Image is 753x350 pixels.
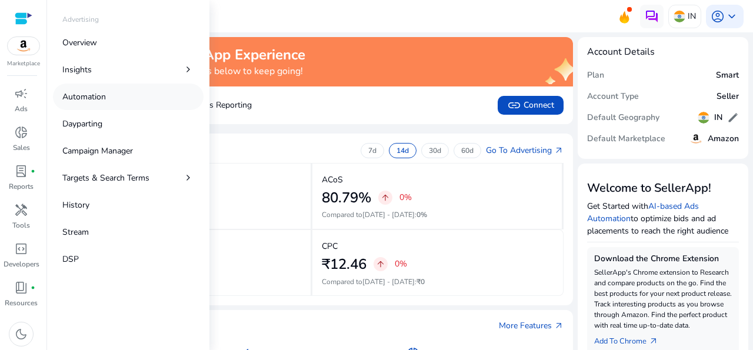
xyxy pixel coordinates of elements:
span: arrow_upward [381,193,390,202]
span: lab_profile [14,164,28,178]
p: Sales [13,142,30,153]
img: amazon.svg [689,132,703,146]
p: Compared to : [322,209,552,220]
img: in.svg [674,11,685,22]
img: amazon.svg [8,37,39,55]
p: CPC [322,240,338,252]
p: Resources [5,298,38,308]
p: Reports [9,181,34,192]
p: IN [688,6,696,26]
p: DSP [62,253,79,265]
p: SellerApp's Chrome extension to Research and compare products on the go. Find the best products f... [594,267,732,331]
h5: IN [714,113,722,123]
span: 0% [417,210,427,219]
button: linkConnect [498,96,564,115]
span: account_circle [711,9,725,24]
a: Go To Advertisingarrow_outward [486,144,564,156]
h5: Seller [717,92,739,102]
span: code_blocks [14,242,28,256]
span: campaign [14,86,28,101]
span: dark_mode [14,327,28,341]
h5: Account Type [587,92,639,102]
h5: Smart [716,71,739,81]
p: Overview [62,36,97,49]
p: Campaign Manager [62,145,133,157]
h5: Plan [587,71,604,81]
span: donut_small [14,125,28,139]
p: Stream [62,226,89,238]
span: link [507,98,521,112]
span: chevron_right [182,64,194,75]
h5: Default Marketplace [587,134,665,144]
h3: Welcome to SellerApp! [587,181,739,195]
p: ACoS [322,174,343,186]
h2: 80.79% [322,189,371,206]
p: Automation [62,91,106,103]
span: arrow_outward [554,146,564,155]
p: Developers [4,259,39,269]
span: arrow_outward [554,321,564,331]
h5: Download the Chrome Extension [594,254,732,264]
span: chevron_right [182,172,194,184]
p: 7d [368,146,376,155]
p: History [62,199,89,211]
a: More Featuresarrow_outward [499,319,564,332]
span: [DATE] - [DATE] [362,210,415,219]
span: arrow_outward [649,336,658,346]
p: Marketplace [7,59,40,68]
h5: Default Geography [587,113,659,123]
h5: Amazon [708,134,739,144]
p: Tools [12,220,30,231]
span: Connect [507,98,554,112]
p: 60d [461,146,474,155]
img: in.svg [698,112,709,124]
p: 30d [429,146,441,155]
span: ₹0 [417,277,425,286]
span: book_4 [14,281,28,295]
p: Dayparting [62,118,102,130]
span: [DATE] - [DATE] [362,277,415,286]
p: Compared to : [322,276,554,287]
span: fiber_manual_record [31,285,35,290]
p: Insights [62,64,92,76]
p: Advertising [62,14,99,25]
p: Get Started with to optimize bids and ad placements to reach the right audience [587,200,739,237]
h2: ₹12.46 [322,256,366,273]
a: AI-based Ads Automation [587,201,699,224]
span: fiber_manual_record [31,169,35,174]
p: Targets & Search Terms [62,172,149,184]
p: Ads [15,104,28,114]
span: keyboard_arrow_down [725,9,739,24]
h4: Account Details [587,46,739,58]
span: edit [727,112,739,124]
a: Add To Chrome [594,331,668,347]
p: 0% [395,260,407,268]
span: handyman [14,203,28,217]
p: 14d [397,146,409,155]
span: arrow_upward [376,259,385,269]
p: 0% [399,194,412,202]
